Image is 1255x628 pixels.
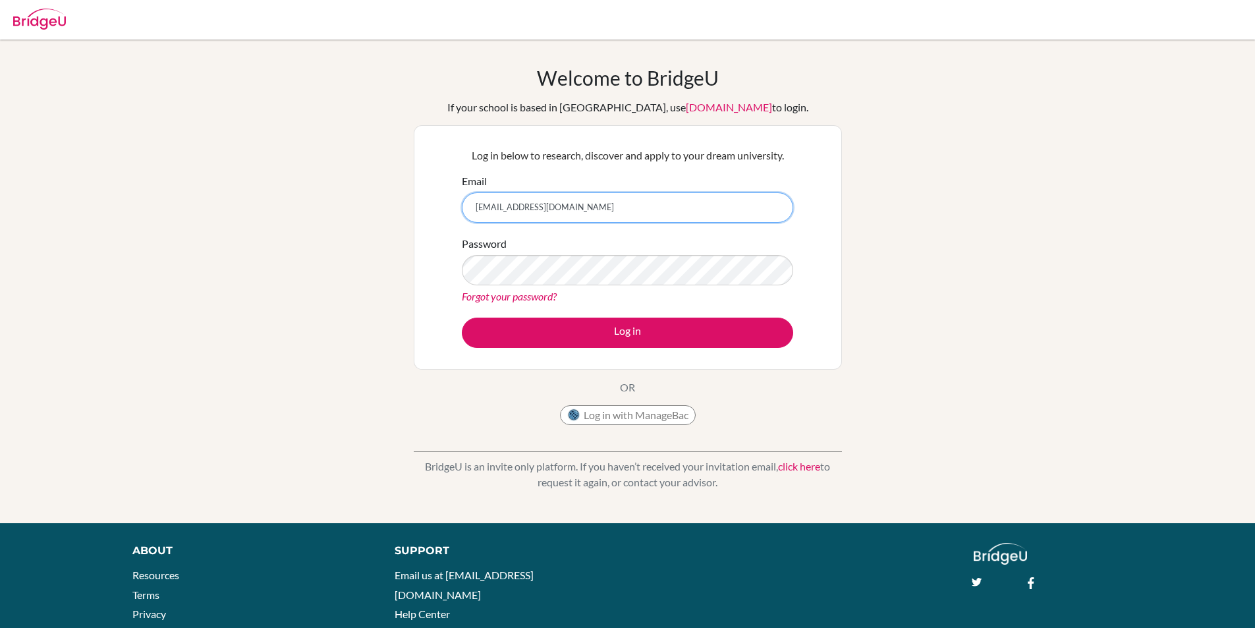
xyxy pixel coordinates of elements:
label: Password [462,236,507,252]
a: Privacy [132,608,166,620]
a: click here [778,460,820,472]
button: Log in with ManageBac [560,405,696,425]
img: logo_white@2x-f4f0deed5e89b7ecb1c2cc34c3e3d731f90f0f143d5ea2071677605dd97b5244.png [974,543,1027,565]
a: [DOMAIN_NAME] [686,101,772,113]
div: Support [395,543,612,559]
label: Email [462,173,487,189]
a: Resources [132,569,179,581]
p: BridgeU is an invite only platform. If you haven’t received your invitation email, to request it ... [414,459,842,490]
a: Terms [132,588,159,601]
div: About [132,543,365,559]
button: Log in [462,318,793,348]
a: Help Center [395,608,450,620]
a: Forgot your password? [462,290,557,302]
p: OR [620,380,635,395]
div: If your school is based in [GEOGRAPHIC_DATA], use to login. [447,100,808,115]
p: Log in below to research, discover and apply to your dream university. [462,148,793,163]
img: Bridge-U [13,9,66,30]
h1: Welcome to BridgeU [537,66,719,90]
a: Email us at [EMAIL_ADDRESS][DOMAIN_NAME] [395,569,534,601]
